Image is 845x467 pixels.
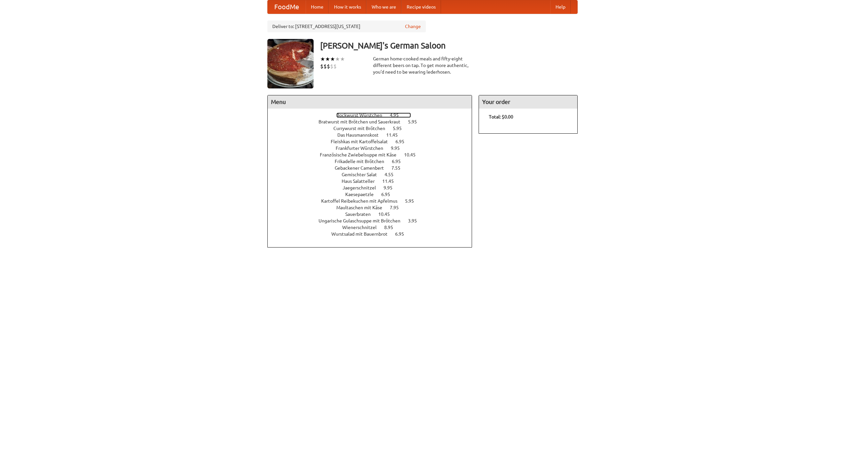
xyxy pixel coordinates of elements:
[489,114,513,119] b: Total: $0.00
[321,198,404,204] span: Kartoffel Reibekuchen mit Apfelmus
[336,113,389,118] span: Bockwurst Würstchen
[345,192,402,197] a: Kaesepaetzle 6.95
[337,132,385,138] span: Das Hausmannskost
[342,179,406,184] a: Haus Salatteller 11.45
[336,205,389,210] span: Maultaschen mit Käse
[405,198,421,204] span: 5.95
[408,218,423,223] span: 3.95
[343,185,405,190] a: Jaegerschnitzel 9.95
[333,126,414,131] a: Currywurst mit Brötchen 5.95
[267,39,314,88] img: angular.jpg
[401,0,441,14] a: Recipe videos
[384,185,399,190] span: 9.95
[343,185,383,190] span: Jaegerschnitzel
[550,0,571,14] a: Help
[335,159,413,164] a: Frikadelle mit Brötchen 6.95
[345,192,380,197] span: Kaesepaetzle
[335,159,391,164] span: Frikadelle mit Brötchen
[336,146,412,151] a: Frankfurter Würstchen 9.95
[268,95,472,109] h4: Menu
[404,152,422,157] span: 10.45
[366,0,401,14] a: Who we are
[319,218,429,223] a: Ungarische Gulaschsuppe mit Brötchen 3.95
[335,165,413,171] a: Gebackener Camenbert 7.55
[331,231,394,237] span: Wurstsalad mit Bauernbrot
[391,165,407,171] span: 7.55
[340,55,345,63] li: ★
[342,172,406,177] a: Gemischter Salat 4.55
[479,95,577,109] h4: Your order
[320,39,578,52] h3: [PERSON_NAME]'s German Saloon
[391,146,406,151] span: 9.95
[395,231,411,237] span: 6.95
[342,225,383,230] span: Wienerschnitzel
[335,165,390,171] span: Gebackener Camenbert
[320,63,323,70] li: $
[336,205,411,210] a: Maultaschen mit Käse 7.95
[390,113,405,118] span: 4.95
[342,225,405,230] a: Wienerschnitzel 8.95
[342,172,384,177] span: Gemischter Salat
[331,231,416,237] a: Wurstsalad mit Bauernbrot 6.95
[327,63,330,70] li: $
[378,212,396,217] span: 10.45
[330,55,335,63] li: ★
[331,139,417,144] a: Fleishkas mit Kartoffelsalat 6.95
[345,212,402,217] a: Sauerbraten 10.45
[408,119,423,124] span: 5.95
[306,0,329,14] a: Home
[325,55,330,63] li: ★
[385,172,400,177] span: 4.55
[342,179,381,184] span: Haus Salatteller
[330,63,333,70] li: $
[329,0,366,14] a: How it works
[320,152,428,157] a: Französische Zwiebelsuppe mit Käse 10.45
[268,0,306,14] a: FoodMe
[321,198,426,204] a: Kartoffel Reibekuchen mit Apfelmus 5.95
[323,63,327,70] li: $
[333,63,337,70] li: $
[319,218,407,223] span: Ungarische Gulaschsuppe mit Brötchen
[336,146,390,151] span: Frankfurter Würstchen
[335,55,340,63] li: ★
[390,205,405,210] span: 7.95
[405,23,421,30] a: Change
[320,152,403,157] span: Französische Zwiebelsuppe mit Käse
[386,132,404,138] span: 11.45
[336,113,411,118] a: Bockwurst Würstchen 4.95
[381,192,397,197] span: 6.95
[319,119,429,124] a: Bratwurst mit Brötchen und Sauerkraut 5.95
[337,132,410,138] a: Das Hausmannskost 11.45
[331,139,394,144] span: Fleishkas mit Kartoffelsalat
[384,225,400,230] span: 8.95
[393,126,408,131] span: 5.95
[333,126,392,131] span: Currywurst mit Brötchen
[373,55,472,75] div: German home-cooked meals and fifty-eight different beers on tap. To get more authentic, you'd nee...
[382,179,400,184] span: 11.45
[320,55,325,63] li: ★
[395,139,411,144] span: 6.95
[392,159,407,164] span: 6.95
[319,119,407,124] span: Bratwurst mit Brötchen und Sauerkraut
[267,20,426,32] div: Deliver to: [STREET_ADDRESS][US_STATE]
[345,212,377,217] span: Sauerbraten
